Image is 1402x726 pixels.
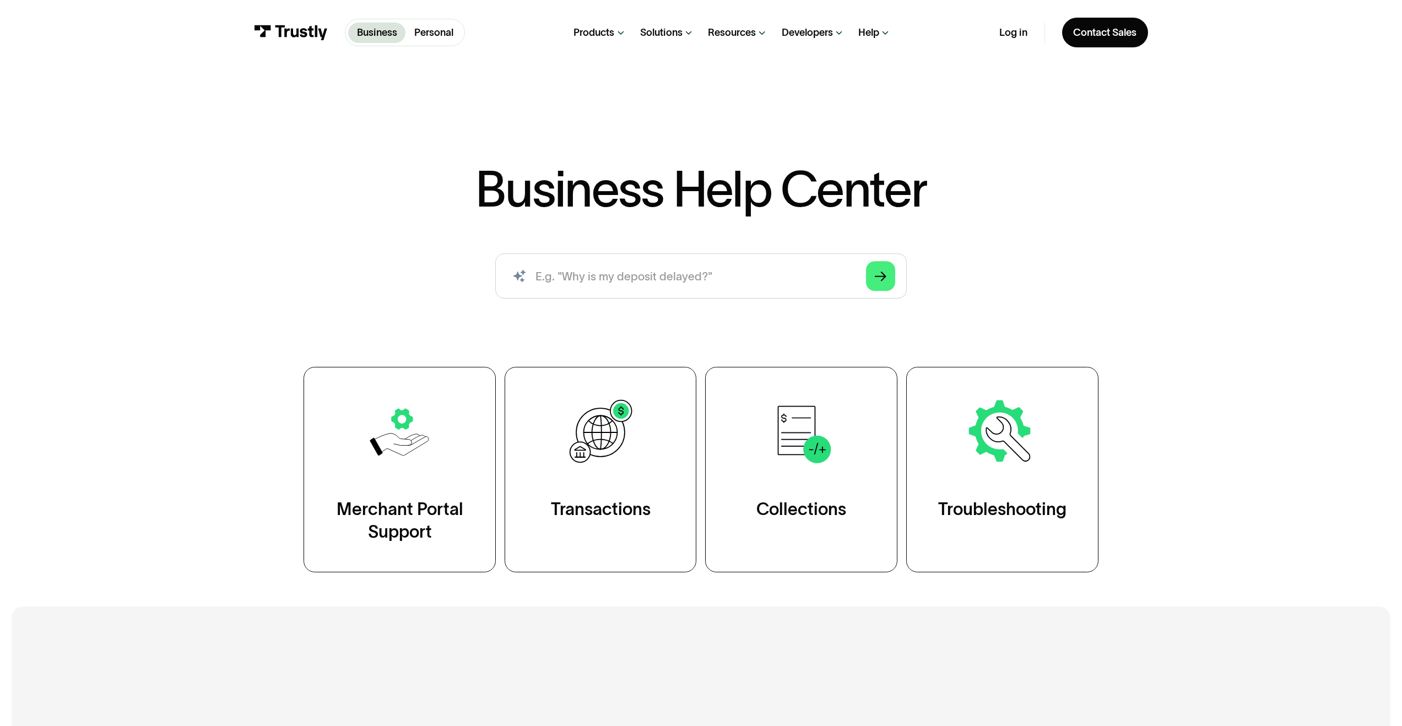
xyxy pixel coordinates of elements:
[495,253,907,299] input: search
[906,367,1098,572] a: Troubleshooting
[640,26,683,39] div: Solutions
[414,25,453,40] p: Personal
[254,25,328,40] img: Trustly Logo
[705,367,897,572] a: Collections
[1062,18,1148,47] a: Contact Sales
[573,26,614,39] div: Products
[495,253,907,299] form: Search
[858,26,879,39] div: Help
[505,367,697,572] a: Transactions
[756,498,846,521] div: Collections
[938,498,1067,521] div: Troubleshooting
[357,25,397,40] p: Business
[782,26,833,39] div: Developers
[708,26,756,39] div: Resources
[475,164,927,214] h1: Business Help Center
[1073,26,1136,39] div: Contact Sales
[999,26,1027,39] a: Log in
[348,23,405,43] a: Business
[405,23,462,43] a: Personal
[304,367,496,572] a: Merchant Portal Support
[551,498,651,521] div: Transactions
[333,498,467,543] div: Merchant Portal Support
